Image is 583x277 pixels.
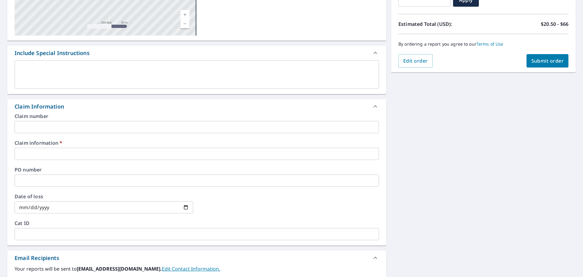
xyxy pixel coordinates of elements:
a: Terms of Use [476,41,503,47]
div: Email Recipients [15,254,59,262]
label: Claim number [15,114,379,119]
span: Submit order [531,57,564,64]
label: PO number [15,167,379,172]
button: Submit order [527,54,569,68]
label: Date of loss [15,194,193,199]
label: Your reports will be sent to [15,265,379,272]
a: Current Level 17, Zoom Out [180,19,189,28]
div: Claim Information [7,99,386,114]
div: Claim Information [15,102,64,111]
a: EditContactInfo [162,265,220,272]
div: Include Special Instructions [7,46,386,60]
b: [EMAIL_ADDRESS][DOMAIN_NAME]. [77,265,162,272]
label: Cat ID [15,221,379,226]
span: Edit order [403,57,428,64]
p: $20.50 - $66 [541,20,568,28]
button: Edit order [398,54,433,68]
label: Claim information [15,140,379,145]
div: Email Recipients [7,251,386,265]
div: Include Special Instructions [15,49,90,57]
p: Estimated Total (USD): [398,20,483,28]
a: Current Level 17, Zoom In [180,10,189,19]
p: By ordering a report you agree to our [398,41,568,47]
